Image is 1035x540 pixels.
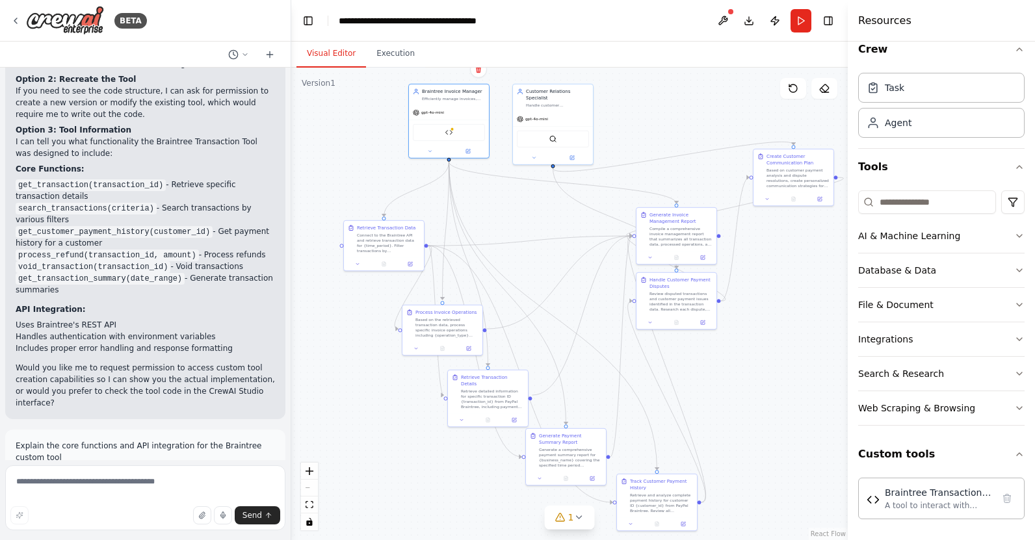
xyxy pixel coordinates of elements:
g: Edge from ee608f6e-eeed-4796-8a16-3e53e6070a8e to bd702d8e-cb93-4ec0-8ed2-47dc27bfa9d3 [532,233,632,398]
button: 1 [545,506,595,530]
button: Hide left sidebar [299,12,317,30]
div: Track Customer Payment History [630,478,693,491]
g: Edge from 35e11474-489b-4874-a498-a59e089636a0 to ee608f6e-eeed-4796-8a16-3e53e6070a8e [445,162,491,366]
li: - Retrieve specific transaction details [16,179,275,202]
g: Edge from 28e91f5b-6448-4f31-879a-7435e85501e1 to bd702d8e-cb93-4ec0-8ed2-47dc27bfa9d3 [486,233,632,332]
button: Crew [858,31,1025,68]
button: Hide right sidebar [819,12,837,30]
div: Generate Payment Summary Report [539,433,602,446]
g: Edge from 9cdf1adb-7ded-4d2d-8262-e6855bf5582e to bd702d8e-cb93-4ec0-8ed2-47dc27bfa9d3 [610,233,632,460]
div: Process Invoice Operations [415,309,477,316]
div: File & Document [858,298,934,311]
g: Edge from 35e11474-489b-4874-a498-a59e089636a0 to 9cdf1adb-7ded-4d2d-8262-e6855bf5582e [445,162,569,425]
div: Process Invoice OperationsBased on the retrieved transaction data, process specific invoice opera... [402,305,483,356]
div: Retrieve Transaction DataConnect to the Braintree API and retrieve transaction data for {time_per... [343,220,425,272]
li: - Process refunds [16,249,275,261]
img: SerperDevTool [549,135,557,143]
g: Edge from c824bfd7-e64d-4422-9178-15bb665dfa21 to bd702d8e-cb93-4ec0-8ed2-47dc27bfa9d3 [625,233,707,506]
div: Handle customer communications regarding invoices, payment disputes, and follow-ups. Manage custo... [526,103,589,108]
div: Based on customer payment analysis and dispute resolutions, create personalized communication str... [766,168,830,188]
div: Tools [858,185,1025,436]
div: Braintree Invoice ManagerEfficiently manage invoices, transactions, and payments using PayPal Bra... [408,84,490,159]
div: Based on the retrieved transaction data, process specific invoice operations including {operation... [415,317,478,338]
div: Generate a comprehensive payment summary report for {business_name} covering the specified time p... [539,447,602,468]
button: Open in side panel [672,520,694,528]
li: Includes proper error handling and response formatting [16,342,275,354]
g: Edge from e207296b-47f1-490d-8e82-49c14716a903 to bd702d8e-cb93-4ec0-8ed2-47dc27bfa9d3 [625,174,844,239]
button: Delete node [470,61,487,78]
div: Retrieve Transaction Details [461,374,524,387]
div: Retrieve Transaction DetailsRetrieve detailed information for specific transaction ID {transactio... [447,370,529,428]
nav: breadcrumb [339,14,485,27]
li: - Search transactions by various filters [16,202,275,225]
div: BETA [114,13,147,29]
button: Open in side panel [449,148,486,155]
img: Braintree Transaction Tool [445,129,452,136]
button: Open in side panel [553,154,590,162]
li: - Void transactions [16,261,275,272]
div: Generate Payment Summary ReportGenerate a comprehensive payment summary report for {business_name... [525,428,607,486]
p: Explain the core functions and API integration for the Braintree custom tool [16,440,275,463]
g: Edge from e2c591ef-6d4f-4b21-ac66-21b14c3a2714 to e207296b-47f1-490d-8e82-49c14716a903 [720,174,749,304]
div: Generate Invoice Management ReportCompile a comprehensive invoice management report that summariz... [636,207,717,265]
button: No output available [428,344,456,352]
button: Open in side panel [809,195,831,203]
p: I can tell you what functionality the Braintree Transaction Tool was designed to include: [16,136,275,159]
button: Web Scraping & Browsing [858,391,1025,425]
button: No output available [780,195,807,203]
g: Edge from 35e11474-489b-4874-a498-a59e089636a0 to 28e91f5b-6448-4f31-879a-7435e85501e1 [439,162,452,300]
button: Open in side panel [581,474,603,482]
li: Handles authentication with environment variables [16,331,275,342]
button: AI & Machine Learning [858,219,1025,253]
g: Edge from d13f91b7-2c0b-4d55-8be4-f6b57c301571 to 28e91f5b-6448-4f31-879a-7435e85501e1 [391,242,434,332]
button: Database & Data [858,253,1025,287]
div: A tool to interact with PayPal Braintree API for invoice and transaction management, including ge... [885,500,993,511]
div: Web Scraping & Browsing [858,402,975,415]
span: Send [242,510,262,521]
button: zoom in [301,463,318,480]
strong: Option 3: Tool Information [16,125,131,135]
code: process_refund(transaction_id, amount) [16,250,199,261]
h4: Resources [858,13,911,29]
strong: Core Functions: [16,164,85,174]
button: No output available [662,253,690,261]
p: Would you like me to request permission to access custom tool creation capabilities so I can show... [16,362,275,409]
img: Logo [26,6,104,35]
g: Edge from 35e11474-489b-4874-a498-a59e089636a0 to d13f91b7-2c0b-4d55-8be4-f6b57c301571 [380,162,452,217]
img: Braintree Transaction Tool [867,493,880,506]
div: Review disputed transactions and customer payment issues identified in the transaction data. Rese... [649,291,713,312]
code: get_transaction_summary(date_range) [16,273,185,285]
span: 1 [568,511,574,524]
div: Handle Customer Payment Disputes [649,277,713,290]
button: Open in side panel [503,416,525,424]
div: AI & Machine Learning [858,229,960,242]
li: Uses Braintree's REST API [16,319,275,331]
div: Crew [858,68,1025,148]
span: gpt-4o-mini [421,110,444,115]
g: Edge from 9dcf09fb-d40f-4f68-84b1-8274dbf6fe89 to e2c591ef-6d4f-4b21-ac66-21b14c3a2714 [549,168,679,269]
button: No output available [474,416,501,424]
button: Visual Editor [296,40,366,68]
button: Delete tool [998,489,1016,508]
button: Open in side panel [692,318,714,326]
div: Compile a comprehensive invoice management report that summarizes all transaction data, processed... [649,226,713,247]
button: Click to speak your automation idea [214,506,232,524]
button: No output available [662,318,690,326]
strong: Option 2: Recreate the Tool [16,75,136,84]
div: Create Customer Communication Plan [766,153,830,166]
div: Customer Relations SpecialistHandle customer communications regarding invoices, payment disputes,... [512,84,594,165]
button: Improve this prompt [10,506,29,524]
g: Edge from d13f91b7-2c0b-4d55-8be4-f6b57c301571 to 9cdf1adb-7ded-4d2d-8262-e6855bf5582e [428,242,521,460]
g: Edge from c824bfd7-e64d-4422-9178-15bb665dfa21 to e2c591ef-6d4f-4b21-ac66-21b14c3a2714 [625,298,707,506]
div: Connect to the Braintree API and retrieve transaction data for {time_period}. Filter transactions... [357,233,420,253]
code: get_transaction(transaction_id) [16,179,166,191]
button: Start a new chat [259,47,280,62]
button: Open in side panel [692,253,714,261]
code: void_transaction(transaction_id) [16,261,170,273]
div: Braintree Transaction Tool [885,486,993,499]
button: Open in side panel [458,344,480,352]
g: Edge from d13f91b7-2c0b-4d55-8be4-f6b57c301571 to c824bfd7-e64d-4422-9178-15bb665dfa21 [428,242,612,506]
div: Agent [885,116,911,129]
button: fit view [301,496,318,513]
span: gpt-4o-mini [525,116,548,122]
